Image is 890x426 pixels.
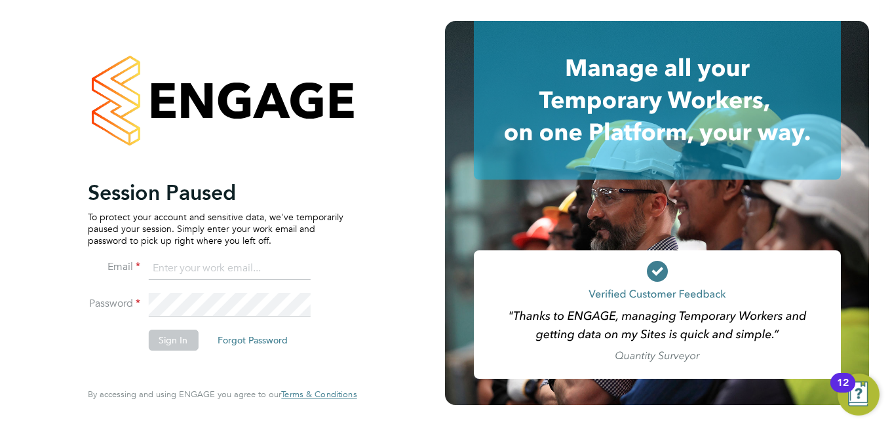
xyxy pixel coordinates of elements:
input: Enter your work email... [148,257,310,281]
label: Email [88,260,140,274]
a: Terms & Conditions [281,389,357,400]
div: 12 [837,383,849,400]
button: Sign In [148,330,198,351]
h2: Session Paused [88,180,343,206]
p: To protect your account and sensitive data, we've temporarily paused your session. Simply enter y... [88,211,343,247]
label: Password [88,297,140,311]
button: Forgot Password [207,330,298,351]
button: Open Resource Center, 12 new notifications [838,374,880,416]
span: By accessing and using ENGAGE you agree to our [88,389,357,400]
